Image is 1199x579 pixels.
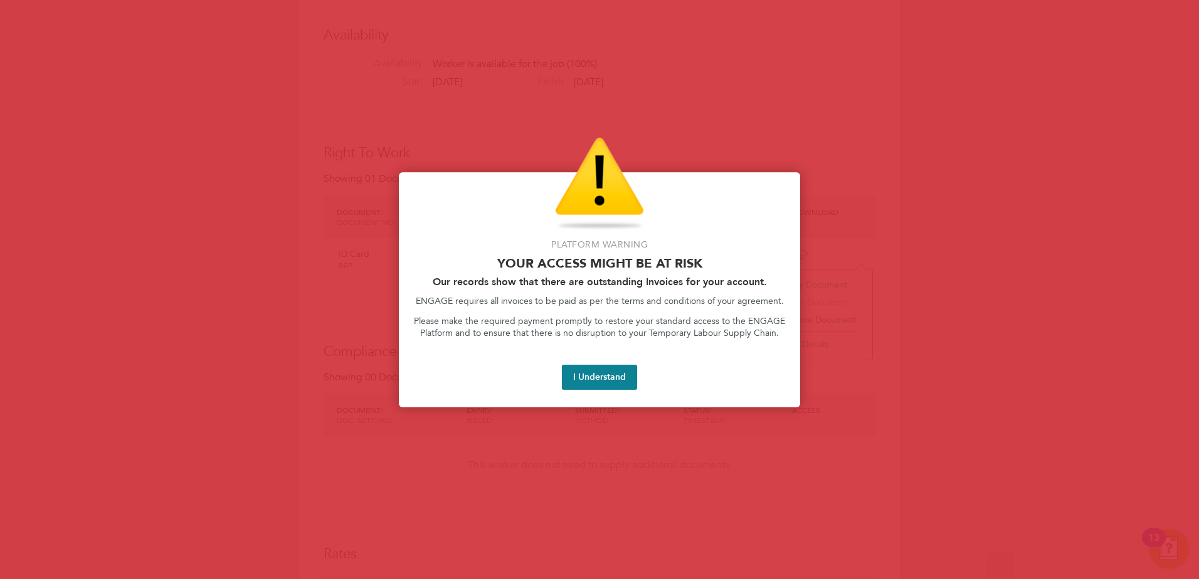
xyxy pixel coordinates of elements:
button: I Understand [562,365,637,390]
p: Your access might be at risk [414,256,785,271]
p: Please make the required payment promptly to restore your standard access to the ENGAGE Platform ... [414,315,785,340]
div: Access At Risk [399,172,800,407]
h2: Our records show that there are outstanding Invoices for your account. [414,276,785,288]
p: ENGAGE requires all invoices to be paid as per the terms and conditions of your agreement. [414,295,785,308]
p: Platform Warning [414,239,785,251]
img: Warning Icon [555,137,644,231]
